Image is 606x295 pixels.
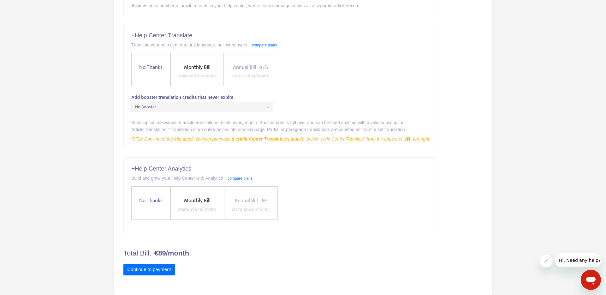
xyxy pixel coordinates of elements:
[260,197,267,204] span: - 8%
[131,119,431,126] div: Subscription allowance of article translations resets every month. Booster credits roll over and ...
[131,135,431,142] div: Tip: Don't need the Manager? You can purchase the separately. Select "Help Center Translate" from...
[252,43,277,47] a: compare plans
[131,2,431,9] div: : total number of article records in your help center, where each language counts as a separate a...
[555,253,601,267] iframe: Message from company
[123,264,175,275] button: Continue to payment
[154,249,189,257] b: €89/month
[131,126,431,133] div: Article Translation = translation of an entire article into one language. Partial or paragraph tr...
[131,3,147,8] strong: Articles
[178,206,216,213] span: starts at € 49 /month
[184,196,211,205] span: Monthly Bill
[228,176,252,181] a: compare plans
[123,249,438,257] h4: Total Bill:
[540,255,553,267] iframe: Close message
[178,72,216,80] span: starts at € 79 /month
[184,63,211,72] span: Monthly Bill
[235,196,258,205] span: Annual Bill
[406,137,411,141] span: appstore
[137,196,165,205] span: No Thanks
[131,175,431,182] div: Build and grow your Help Center with Analytics
[238,136,283,141] strong: Help Center Translate
[131,94,431,101] div: Add booster translation credits that never expire
[137,63,165,72] span: No Thanks
[581,270,601,290] iframe: Button to launch messaging window
[232,206,270,213] span: starts at € 45 /month
[131,165,431,172] h5: + Help Center Analytics
[259,64,268,71] span: - 25%
[232,72,269,80] span: starts at € 69 /month
[135,102,270,112] span: No Booster
[131,32,431,39] h5: + Help Center Translate
[233,63,256,72] span: Annual Bill
[131,41,431,48] div: Translate your help center to any language, unlimited users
